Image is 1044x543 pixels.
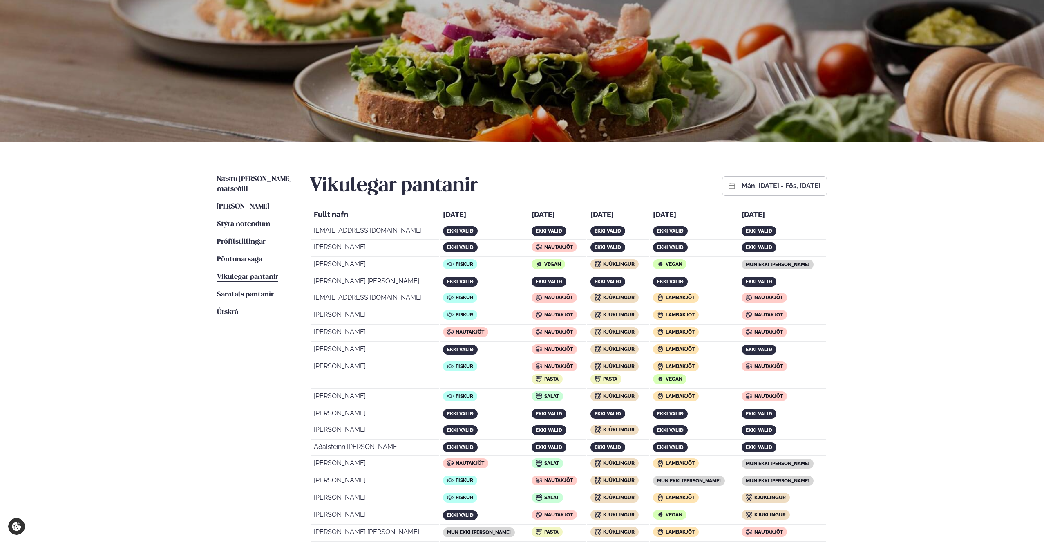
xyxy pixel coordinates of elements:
[595,363,601,370] img: icon img
[456,312,473,318] span: Fiskur
[447,279,474,285] span: ekki valið
[536,329,542,335] img: icon img
[311,491,439,507] td: [PERSON_NAME]
[447,329,454,335] img: icon img
[595,245,621,250] span: ekki valið
[311,325,439,342] td: [PERSON_NAME]
[595,512,601,518] img: icon img
[456,363,473,369] span: Fiskur
[746,461,809,467] span: mun ekki [PERSON_NAME]
[536,228,562,234] span: ekki valið
[746,279,772,285] span: ekki valið
[754,512,786,518] span: Kjúklingur
[456,261,473,267] span: Fiskur
[311,275,439,290] td: [PERSON_NAME] [PERSON_NAME]
[595,393,601,399] img: icon img
[536,376,542,382] img: icon img
[544,363,573,369] span: Nautakjöt
[657,393,664,399] img: icon img
[595,346,601,352] img: icon img
[657,245,684,250] span: ekki valið
[311,390,439,406] td: [PERSON_NAME]
[595,529,601,535] img: icon img
[603,329,635,335] span: Kjúklingur
[447,312,454,318] img: icon img
[657,329,664,335] img: icon img
[536,477,542,484] img: icon img
[217,221,271,228] span: Stýra notendum
[746,294,752,301] img: icon img
[657,261,664,267] img: icon img
[311,474,439,490] td: [PERSON_NAME]
[595,426,601,433] img: icon img
[311,457,439,473] td: [PERSON_NAME]
[544,478,573,483] span: Nautakjöt
[754,529,783,535] span: Nautakjöt
[544,295,573,301] span: Nautakjöt
[746,478,809,484] span: mun ekki [PERSON_NAME]
[217,202,269,212] a: [PERSON_NAME]
[587,208,648,223] th: [DATE]
[311,360,439,389] td: [PERSON_NAME]
[657,444,684,450] span: ekki valið
[742,183,820,189] button: mán, [DATE] - fös, [DATE]
[536,393,542,399] img: icon img
[666,376,682,382] span: Vegan
[657,529,664,535] img: icon img
[595,376,601,382] img: icon img
[456,460,484,466] span: Nautakjöt
[544,376,559,382] span: Pasta
[595,494,601,501] img: icon img
[536,294,542,301] img: icon img
[595,228,621,234] span: ekki valið
[603,460,635,466] span: Kjúklingur
[536,312,542,318] img: icon img
[666,393,695,399] span: Lambakjöt
[536,363,542,370] img: icon img
[536,494,542,501] img: icon img
[311,291,439,307] td: [EMAIL_ADDRESS][DOMAIN_NAME]
[447,294,454,301] img: icon img
[217,274,278,280] span: Vikulegar pantanir
[456,495,473,500] span: Fiskur
[311,407,439,422] td: [PERSON_NAME]
[746,347,772,352] span: ekki valið
[746,444,772,450] span: ekki valið
[544,512,573,518] span: Nautakjöt
[746,262,809,267] span: mun ekki [PERSON_NAME]
[311,308,439,325] td: [PERSON_NAME]
[217,176,291,193] span: Næstu [PERSON_NAME] matseðill
[754,329,783,335] span: Nautakjöt
[657,427,684,433] span: ekki valið
[603,376,617,382] span: Pasta
[666,495,695,500] span: Lambakjöt
[657,346,664,352] img: icon img
[447,444,474,450] span: ekki valið
[666,295,695,301] span: Lambakjöt
[217,175,293,194] a: Næstu [PERSON_NAME] matseðill
[447,460,454,467] img: icon img
[456,478,473,483] span: Fiskur
[536,244,542,250] img: icon img
[657,312,664,318] img: icon img
[603,478,635,483] span: Kjúklingur
[657,279,684,285] span: ekki valið
[217,220,271,229] a: Stýra notendum
[536,427,562,433] span: ekki valið
[746,494,752,501] img: icon img
[746,228,772,234] span: ekki valið
[657,512,664,518] img: icon img
[311,208,439,223] th: Fullt nafn
[536,529,542,535] img: icon img
[544,529,559,535] span: Pasta
[666,346,695,352] span: Lambakjöt
[595,312,601,318] img: icon img
[217,309,238,316] span: Útskrá
[456,295,473,301] span: Fiskur
[657,363,664,370] img: icon img
[603,261,635,267] span: Kjúklingur
[544,312,573,318] span: Nautakjöt
[657,460,664,467] img: icon img
[310,175,478,197] h2: Vikulegar pantanir
[657,294,664,301] img: icon img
